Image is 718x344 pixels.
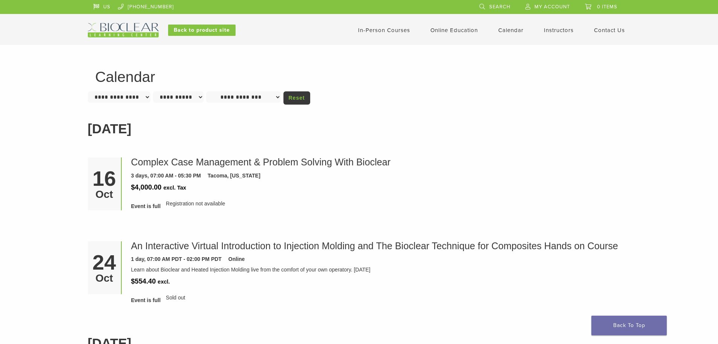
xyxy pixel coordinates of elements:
[131,157,391,167] a: Complex Case Management & Problem Solving With Bioclear
[131,241,618,251] a: An Interactive Virtual Introduction to Injection Molding and The Bioclear Technique for Composite...
[131,255,222,263] div: 1 day, 07:00 AM PDT - 02:00 PM PDT
[90,273,118,284] div: Oct
[131,202,161,210] span: Event is full
[283,91,310,105] a: Reset
[131,296,161,304] span: Event is full
[591,316,667,335] a: Back To Top
[88,23,159,37] img: Bioclear
[597,4,617,10] span: 0 items
[158,279,170,285] span: excl.
[131,278,156,285] span: $554.40
[131,294,625,308] div: Sold out
[168,25,236,36] a: Back to product site
[131,266,625,274] div: Learn about Bioclear and Heated Injection Molding live from the comfort of your own operatory. [D...
[90,252,118,273] div: 24
[95,69,623,84] h1: Calendar
[534,4,570,10] span: My Account
[430,27,478,34] a: Online Education
[163,185,186,191] span: excl. Tax
[131,172,201,180] div: 3 days, 07:00 AM - 05:30 PM
[90,168,118,189] div: 16
[498,27,524,34] a: Calendar
[131,184,162,191] span: $4,000.00
[358,27,410,34] a: In-Person Courses
[544,27,574,34] a: Instructors
[489,4,510,10] span: Search
[594,27,625,34] a: Contact Us
[131,200,625,214] div: Registration not available
[208,172,260,180] div: Tacoma, [US_STATE]
[88,119,631,139] h2: [DATE]
[90,189,118,200] div: Oct
[228,255,245,263] div: Online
